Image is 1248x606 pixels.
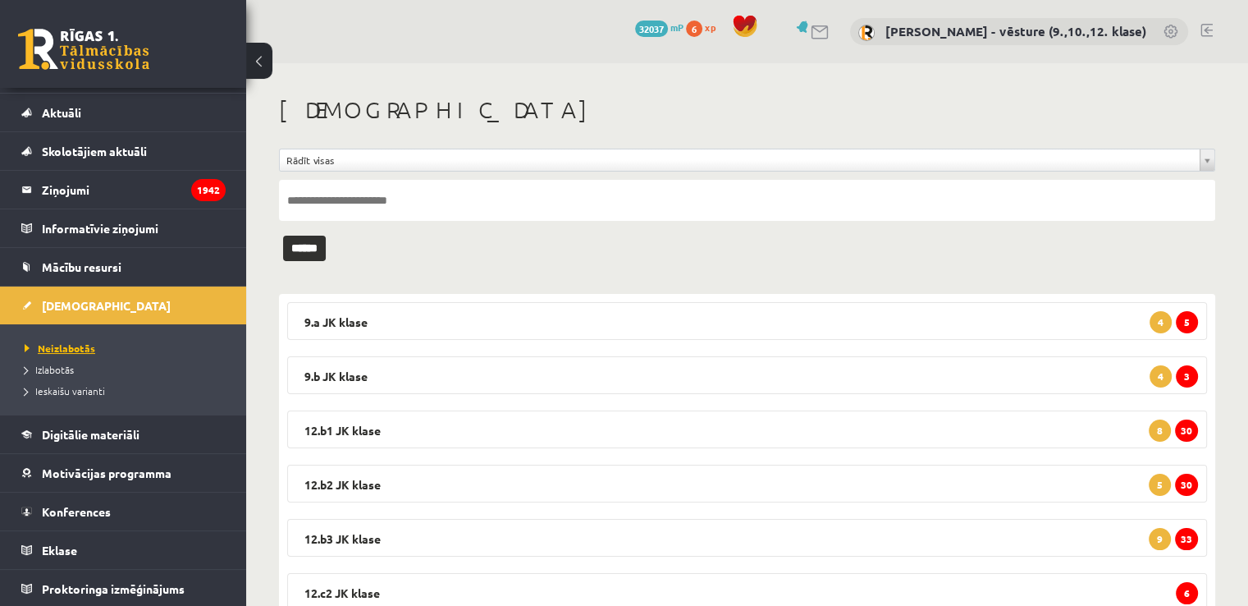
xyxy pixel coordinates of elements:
span: 33 [1175,528,1198,550]
span: 5 [1176,311,1198,333]
a: Mācību resursi [21,248,226,286]
a: Motivācijas programma [21,454,226,492]
a: Eklase [21,531,226,569]
a: 32037 mP [635,21,683,34]
span: Konferences [42,504,111,519]
i: 1942 [191,179,226,201]
a: Informatīvie ziņojumi [21,209,226,247]
legend: 9.a JK klase [287,302,1207,340]
a: [PERSON_NAME] - vēsture (9.,10.,12. klase) [885,23,1146,39]
a: Rīgas 1. Tālmācības vidusskola [18,29,149,70]
legend: 12.b1 JK klase [287,411,1207,448]
a: Digitālie materiāli [21,415,226,453]
span: mP [670,21,683,34]
span: Motivācijas programma [42,466,171,480]
a: Neizlabotās [25,341,230,356]
span: 30 [1175,420,1198,442]
span: xp [705,21,715,34]
span: Neizlabotās [25,342,95,355]
span: 4 [1150,311,1172,333]
span: 30 [1175,474,1198,496]
legend: 9.b JK klase [287,356,1207,394]
legend: 12.b3 JK klase [287,519,1207,557]
span: 6 [1176,582,1198,604]
span: 3 [1176,365,1198,388]
legend: Ziņojumi [42,171,226,209]
a: Ziņojumi1942 [21,171,226,209]
span: Aktuāli [42,105,81,120]
a: Ieskaišu varianti [25,383,230,398]
span: Skolotājiem aktuāli [42,144,147,158]
span: Rādīt visas [286,149,1193,171]
a: Konferences [21,493,226,530]
span: 32037 [635,21,668,37]
legend: 12.b2 JK klase [287,465,1207,503]
h1: [DEMOGRAPHIC_DATA] [279,96,1215,124]
span: [DEMOGRAPHIC_DATA] [42,298,171,313]
span: Eklase [42,543,77,558]
span: 9 [1149,528,1171,550]
span: 5 [1149,474,1171,496]
legend: Informatīvie ziņojumi [42,209,226,247]
span: 4 [1150,365,1172,388]
a: 6 xp [686,21,724,34]
a: [DEMOGRAPHIC_DATA] [21,287,226,324]
span: 6 [686,21,702,37]
a: Skolotājiem aktuāli [21,132,226,170]
span: Izlabotās [25,363,74,376]
a: Rādīt visas [280,149,1214,171]
span: Digitālie materiāli [42,427,139,442]
span: 8 [1149,420,1171,442]
img: Kristīna Kižlo - vēsture (9.,10.,12. klase) [858,25,875,41]
span: Proktoringa izmēģinājums [42,581,185,596]
span: Mācību resursi [42,259,121,274]
a: Aktuāli [21,94,226,131]
a: Izlabotās [25,362,230,377]
span: Ieskaišu varianti [25,384,105,397]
